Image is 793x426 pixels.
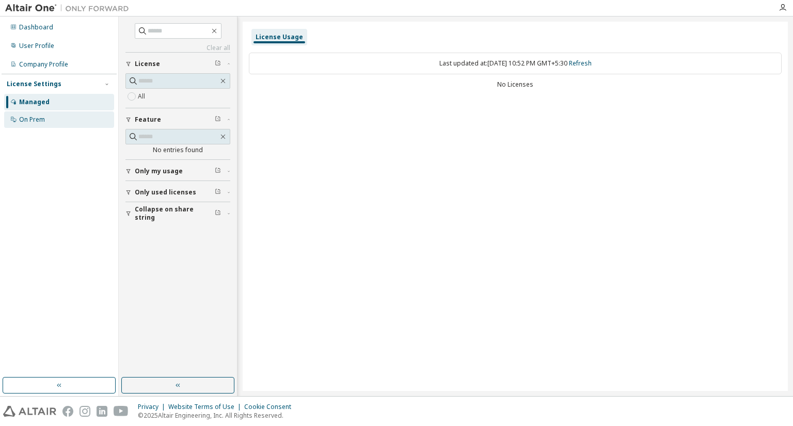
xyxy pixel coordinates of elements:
[97,406,107,417] img: linkedin.svg
[138,411,297,420] p: © 2025 Altair Engineering, Inc. All Rights Reserved.
[125,53,230,75] button: License
[62,406,73,417] img: facebook.svg
[5,3,134,13] img: Altair One
[215,60,221,68] span: Clear filter
[125,108,230,131] button: Feature
[215,167,221,175] span: Clear filter
[168,403,244,411] div: Website Terms of Use
[125,44,230,52] a: Clear all
[19,60,68,69] div: Company Profile
[3,406,56,417] img: altair_logo.svg
[256,33,303,41] div: License Usage
[125,146,230,154] div: No entries found
[569,59,592,68] a: Refresh
[80,406,90,417] img: instagram.svg
[135,116,161,124] span: Feature
[19,42,54,50] div: User Profile
[19,98,50,106] div: Managed
[114,406,129,417] img: youtube.svg
[215,209,221,218] span: Clear filter
[244,403,297,411] div: Cookie Consent
[135,188,196,196] span: Only used licenses
[215,188,221,196] span: Clear filter
[19,23,53,31] div: Dashboard
[125,181,230,204] button: Only used licenses
[138,90,147,103] label: All
[125,202,230,225] button: Collapse on share string
[135,60,160,68] span: License
[135,205,215,222] span: Collapse on share string
[249,80,782,89] div: No Licenses
[135,167,183,175] span: Only my usage
[249,53,782,74] div: Last updated at: [DATE] 10:52 PM GMT+5:30
[215,116,221,124] span: Clear filter
[138,403,168,411] div: Privacy
[7,80,61,88] div: License Settings
[19,116,45,124] div: On Prem
[125,160,230,183] button: Only my usage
